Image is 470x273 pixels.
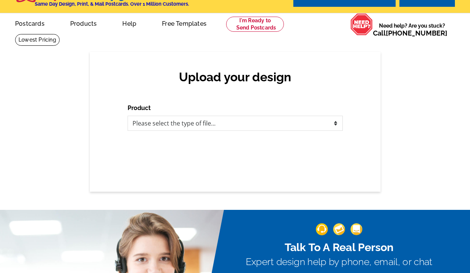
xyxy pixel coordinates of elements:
[58,14,109,32] a: Products
[128,104,151,113] label: Product
[245,257,432,268] h3: Expert design help by phone, email, or chat
[333,223,345,236] img: support-img-2.png
[373,29,447,37] span: Call
[35,1,189,7] h4: Same Day Design, Print, & Mail Postcards. Over 1 Million Customers.
[150,14,219,32] a: Free Templates
[245,241,432,254] h2: Talk To A Real Person
[135,70,335,84] h2: Upload your design
[316,223,328,236] img: support-img-1.png
[3,14,57,32] a: Postcards
[110,14,148,32] a: Help
[373,22,451,37] span: Need help? Are you stuck?
[386,29,447,37] a: [PHONE_NUMBER]
[350,13,373,36] img: help
[350,223,362,236] img: support-img-3_1.png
